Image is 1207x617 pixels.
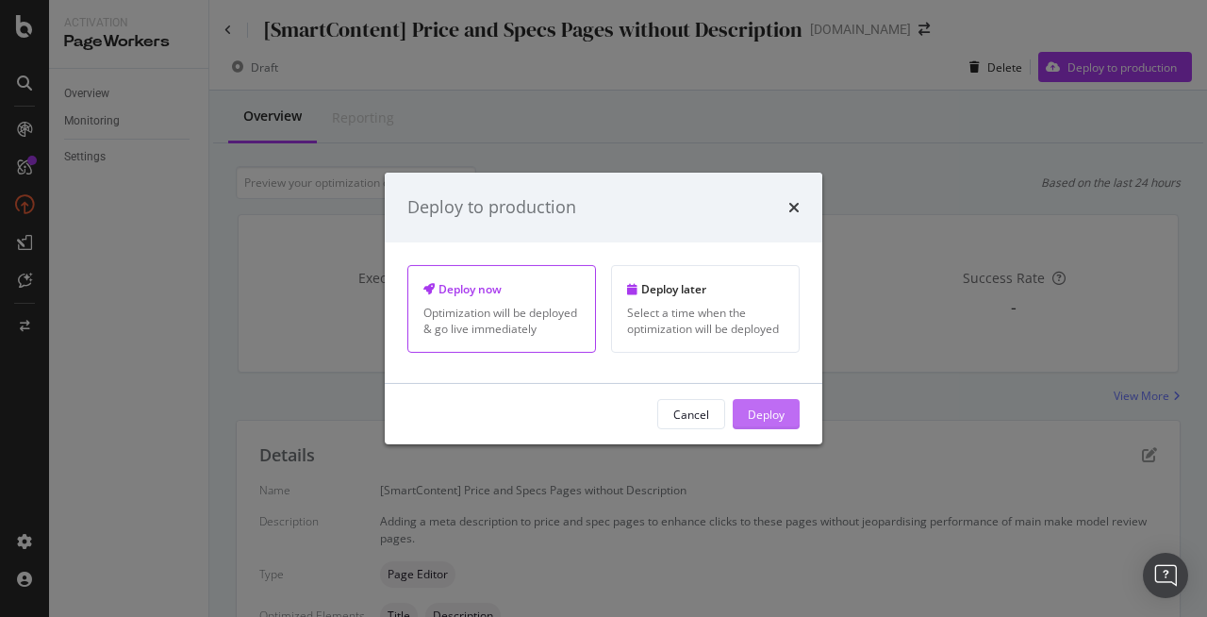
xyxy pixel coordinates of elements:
div: Deploy to production [407,195,576,220]
button: Deploy [733,399,800,429]
div: Cancel [673,406,709,422]
div: Deploy [748,406,785,422]
div: Open Intercom Messenger [1143,553,1188,598]
div: Deploy now [423,281,580,297]
button: Cancel [657,399,725,429]
div: modal [385,173,822,444]
div: Deploy later [627,281,784,297]
div: times [788,195,800,220]
div: Select a time when the optimization will be deployed [627,305,784,337]
div: Optimization will be deployed & go live immediately [423,305,580,337]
